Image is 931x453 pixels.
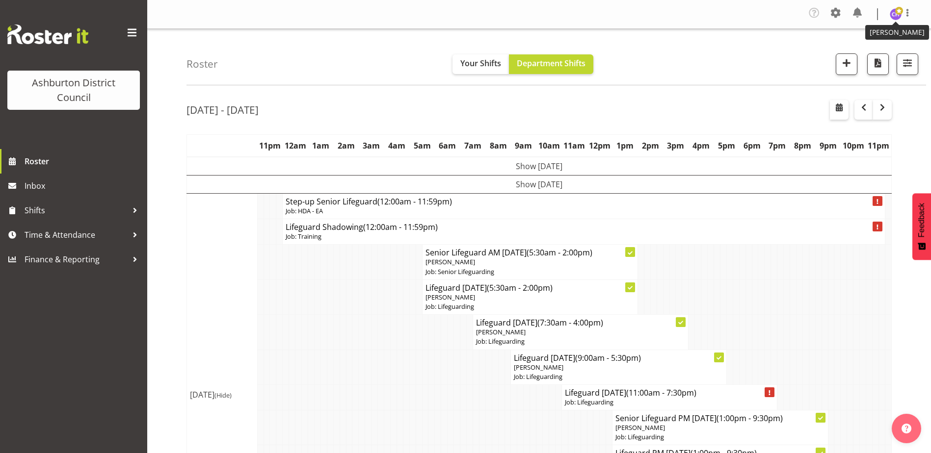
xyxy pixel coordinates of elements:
[409,135,435,157] th: 5am
[333,135,359,157] th: 2am
[460,58,501,69] span: Your Shifts
[476,327,526,336] span: [PERSON_NAME]
[286,222,882,232] h4: Lifeguard Shadowing
[902,424,911,433] img: help-xxl-2.png
[537,317,603,328] span: (7:30am - 4:00pm)
[890,8,902,20] img: chalotter-hydes5348.jpg
[25,154,142,169] span: Roster
[663,135,689,157] th: 3pm
[25,252,128,267] span: Finance & Reporting
[426,293,475,302] span: [PERSON_NAME]
[626,387,696,398] span: (11:00am - 7:30pm)
[517,58,585,69] span: Department Shifts
[565,398,774,407] p: Job: Lifeguarding
[790,135,816,157] th: 8pm
[286,197,882,206] h4: Step-up Senior Lifeguard
[487,282,553,293] span: (5:30am - 2:00pm)
[912,193,931,260] button: Feedback - Show survey
[283,135,308,157] th: 12am
[25,203,128,218] span: Shifts
[7,25,88,44] img: Rosterit website logo
[717,413,783,424] span: (1:00pm - 9:30pm)
[765,135,790,157] th: 7pm
[186,103,259,116] h2: [DATE] - [DATE]
[359,135,384,157] th: 3am
[638,135,663,157] th: 2pm
[257,135,283,157] th: 11pm
[426,302,635,311] p: Job: Lifeguarding
[186,58,218,70] h4: Roster
[476,318,685,327] h4: Lifeguard [DATE]
[689,135,714,157] th: 4pm
[435,135,460,157] th: 6am
[187,176,892,194] td: Show [DATE]
[377,196,452,207] span: (12:00am - 11:59pm)
[514,353,723,363] h4: Lifeguard [DATE]
[867,53,889,75] button: Download a PDF of the roster according to the set date range.
[426,283,635,293] h4: Lifeguard [DATE]
[187,157,892,176] td: Show [DATE]
[485,135,511,157] th: 8am
[25,178,142,193] span: Inbox
[511,135,536,157] th: 9am
[286,232,882,241] p: Job: Training
[714,135,739,157] th: 5pm
[615,423,665,432] span: [PERSON_NAME]
[426,267,635,277] p: Job: Senior Lifeguarding
[214,391,232,400] span: (Hide)
[561,135,587,157] th: 11am
[739,135,765,157] th: 6pm
[836,53,857,75] button: Add a new shift
[17,75,130,105] div: Ashburton District Council
[509,54,593,74] button: Department Shifts
[866,135,892,157] th: 11pm
[452,54,509,74] button: Your Shifts
[565,388,774,398] h4: Lifeguard [DATE]
[426,248,635,257] h4: Senior Lifeguard AM [DATE]
[897,53,918,75] button: Filter Shifts
[25,227,128,242] span: Time & Attendance
[426,257,475,266] span: [PERSON_NAME]
[615,413,825,423] h4: Senior Lifeguard PM [DATE]
[286,206,882,216] p: Job: HDA - EA
[841,135,866,157] th: 10pm
[476,337,685,346] p: Job: Lifeguarding
[917,203,926,237] span: Feedback
[575,352,641,363] span: (9:00am - 5:30pm)
[830,100,849,120] button: Select a specific date within the roster.
[384,135,410,157] th: 4am
[363,222,438,232] span: (12:00am - 11:59pm)
[612,135,638,157] th: 1pm
[615,432,825,442] p: Job: Lifeguarding
[815,135,841,157] th: 9pm
[527,247,592,258] span: (5:30am - 2:00pm)
[308,135,333,157] th: 1am
[514,363,563,372] span: [PERSON_NAME]
[536,135,562,157] th: 10am
[587,135,612,157] th: 12pm
[460,135,486,157] th: 7am
[514,372,723,381] p: Job: Lifeguarding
